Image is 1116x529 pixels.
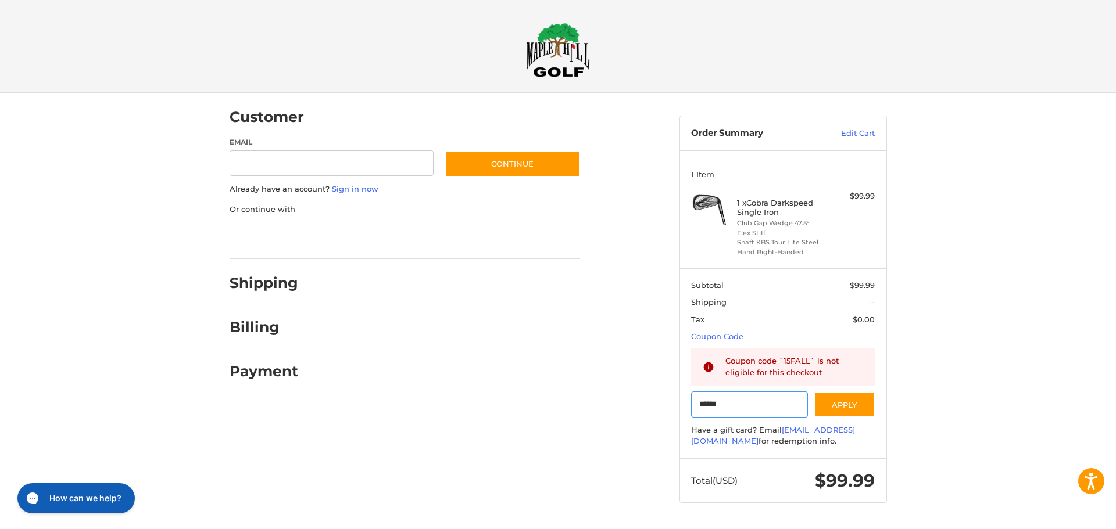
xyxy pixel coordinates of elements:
[332,184,378,193] a: Sign in now
[691,297,727,307] span: Shipping
[691,391,808,418] input: Gift Certificate or Coupon Code
[423,226,510,247] iframe: PayPal-venmo
[725,355,864,378] div: Coupon code `15FALL` is not eligible for this checkout
[230,183,580,195] p: Already have an account?
[737,198,826,217] h4: 1 x Cobra Darkspeed Single Iron
[691,332,743,341] a: Coupon Code
[12,479,138,517] iframe: Gorgias live chat messenger
[230,137,434,147] label: Email
[816,128,875,139] a: Edit Cart
[230,318,298,336] h2: Billing
[226,226,313,247] iframe: PayPal-paypal
[230,204,580,215] p: Or continue with
[230,362,298,380] h2: Payment
[691,280,724,290] span: Subtotal
[737,218,826,228] li: Club Gap Wedge 47.5°
[737,247,826,257] li: Hand Right-Handed
[445,150,580,177] button: Continue
[737,228,826,238] li: Flex Stiff
[691,170,875,179] h3: 1 Item
[869,297,875,307] span: --
[691,424,875,447] div: Have a gift card? Email for redemption info.
[324,226,412,247] iframe: PayPal-paylater
[829,190,875,202] div: $99.99
[814,391,875,418] button: Apply
[526,23,590,77] img: Maple Hill Golf
[230,274,298,292] h2: Shipping
[850,280,875,290] span: $99.99
[691,475,738,486] span: Total (USD)
[230,108,304,126] h2: Customer
[853,315,875,324] span: $0.00
[691,315,704,324] span: Tax
[737,237,826,247] li: Shaft KBS Tour Lite Steel
[691,128,816,139] h3: Order Summary
[815,470,875,491] span: $99.99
